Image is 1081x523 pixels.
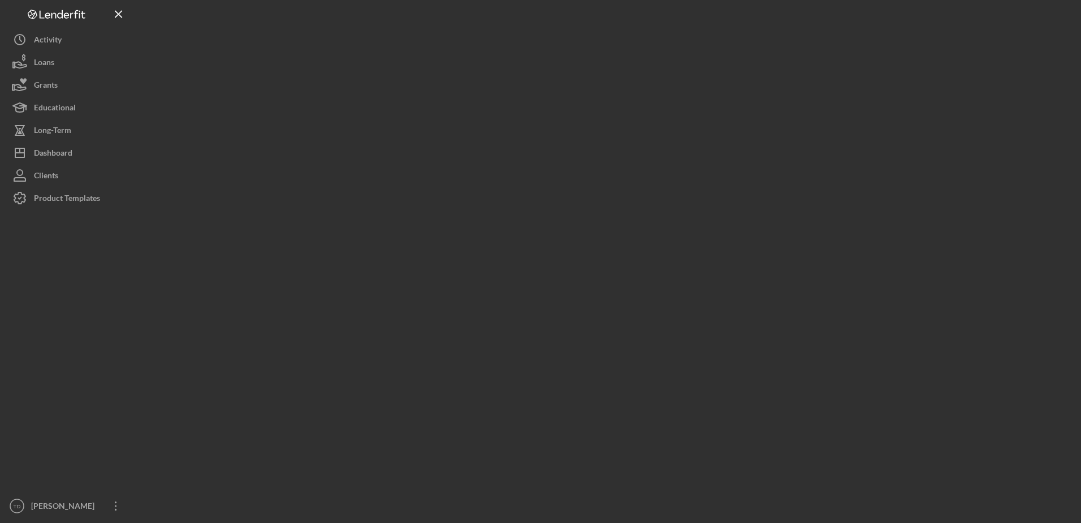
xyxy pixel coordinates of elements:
div: Long-Term [34,119,71,144]
button: Educational [6,96,130,119]
button: Grants [6,74,130,96]
button: TD[PERSON_NAME] [6,495,130,517]
button: Product Templates [6,187,130,209]
div: Activity [34,28,62,54]
div: Loans [34,51,54,76]
div: Dashboard [34,142,72,167]
button: Long-Term [6,119,130,142]
button: Activity [6,28,130,51]
div: Product Templates [34,187,100,212]
div: Educational [34,96,76,122]
button: Dashboard [6,142,130,164]
div: Grants [34,74,58,99]
div: [PERSON_NAME] [28,495,102,520]
button: Clients [6,164,130,187]
text: TD [14,503,21,509]
button: Loans [6,51,130,74]
div: Clients [34,164,58,190]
